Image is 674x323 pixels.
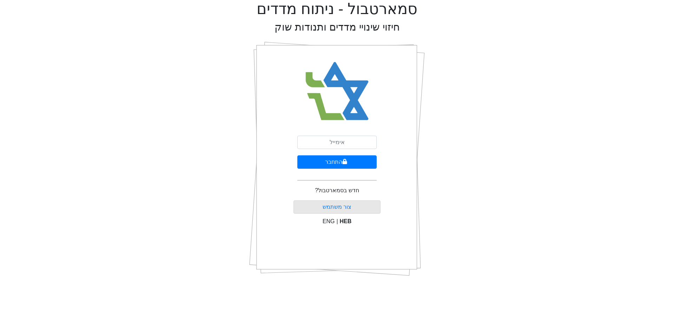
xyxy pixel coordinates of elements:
[275,21,400,33] h2: חיזוי שינויי מדדים ותנודות שוק
[336,218,338,224] span: |
[293,200,381,214] button: צור משתמש
[323,218,335,224] span: ENG
[340,218,352,224] span: HEB
[297,136,377,149] input: אימייל
[323,204,351,210] a: צור משתמש
[297,155,377,169] button: התחבר
[315,186,359,195] p: חדש בסמארטבול?
[299,53,375,130] img: Smart Bull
